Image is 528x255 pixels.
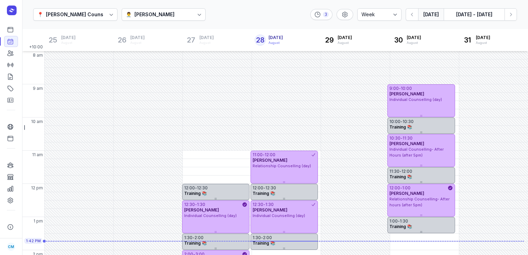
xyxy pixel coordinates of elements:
[389,169,399,174] div: 11:30
[32,152,43,158] span: 11 am
[61,40,76,45] div: August
[462,35,473,46] div: 31
[199,35,214,40] span: [DATE]
[130,40,145,45] div: August
[33,53,43,58] span: 8 am
[184,235,192,240] div: 1:30
[389,218,398,224] div: 1:00
[184,240,207,246] span: Training 📚
[8,243,14,251] span: CM
[26,238,41,244] span: 1:42 PM
[338,35,352,40] span: [DATE]
[130,35,145,40] span: [DATE]
[389,91,424,96] span: [PERSON_NAME]
[389,174,412,179] span: Training 📚
[402,169,412,174] div: 12:00
[253,202,263,207] div: 12:30
[323,12,329,17] div: 3
[29,44,44,51] span: +10:00
[389,197,450,207] span: Relationship Counselling- After hours (after 5pm)
[192,235,195,240] div: -
[184,207,219,212] span: [PERSON_NAME]
[253,213,305,218] span: Individual Counselling (day)
[399,169,402,174] div: -
[389,86,399,91] div: 9:00
[184,202,195,207] div: 12:30
[418,8,444,21] button: [DATE]
[195,202,197,207] div: -
[400,185,402,191] div: -
[253,191,275,196] span: Training 📚
[197,202,205,207] div: 1:30
[265,202,274,207] div: 1:30
[389,147,444,158] span: Individual Counselling- After Hours (after 5pm)
[255,35,266,46] div: 28
[126,10,132,19] div: 👨‍⚕️
[116,35,128,46] div: 26
[476,40,490,45] div: August
[401,86,412,91] div: 10:00
[403,119,414,124] div: 10:30
[197,185,208,191] div: 12:30
[195,185,197,191] div: -
[389,141,424,146] span: [PERSON_NAME]
[261,235,263,240] div: -
[253,163,311,168] span: Relationship Counselling (day)
[263,202,265,207] div: -
[47,35,58,46] div: 25
[389,224,412,229] span: Training 📚
[34,218,43,224] span: 1 pm
[37,10,43,19] div: 📍
[265,152,275,158] div: 12:00
[407,35,421,40] span: [DATE]
[400,119,403,124] div: -
[389,135,400,141] div: 10:30
[61,35,76,40] span: [DATE]
[403,135,413,141] div: 11:30
[31,119,43,124] span: 10 am
[324,35,335,46] div: 29
[253,158,287,163] span: [PERSON_NAME]
[402,185,411,191] div: 1:00
[46,10,117,19] div: [PERSON_NAME] Counselling
[199,40,214,45] div: August
[253,152,263,158] div: 11:00
[253,185,263,191] div: 12:00
[253,207,287,212] span: [PERSON_NAME]
[134,10,175,19] div: [PERSON_NAME]
[263,185,265,191] div: -
[184,191,207,196] span: Training 📚
[31,185,43,191] span: 12 pm
[389,119,400,124] div: 10:00
[338,40,352,45] div: August
[393,35,404,46] div: 30
[398,218,400,224] div: -
[253,235,261,240] div: 1:30
[263,152,265,158] div: -
[400,135,403,141] div: -
[389,124,412,130] span: Training 📚
[268,35,283,40] span: [DATE]
[253,240,275,246] span: Training 📚
[476,35,490,40] span: [DATE]
[444,8,505,21] button: [DATE] - [DATE]
[389,185,400,191] div: 12:00
[184,185,195,191] div: 12:00
[268,40,283,45] div: August
[389,191,424,196] span: [PERSON_NAME]
[195,235,204,240] div: 2:00
[33,86,43,91] span: 9 am
[265,185,276,191] div: 12:30
[400,218,408,224] div: 1:30
[399,86,401,91] div: -
[407,40,421,45] div: August
[184,213,237,218] span: Individual Counselling (day)
[186,35,197,46] div: 27
[263,235,272,240] div: 2:00
[389,97,442,102] span: Individual Counselling (day)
